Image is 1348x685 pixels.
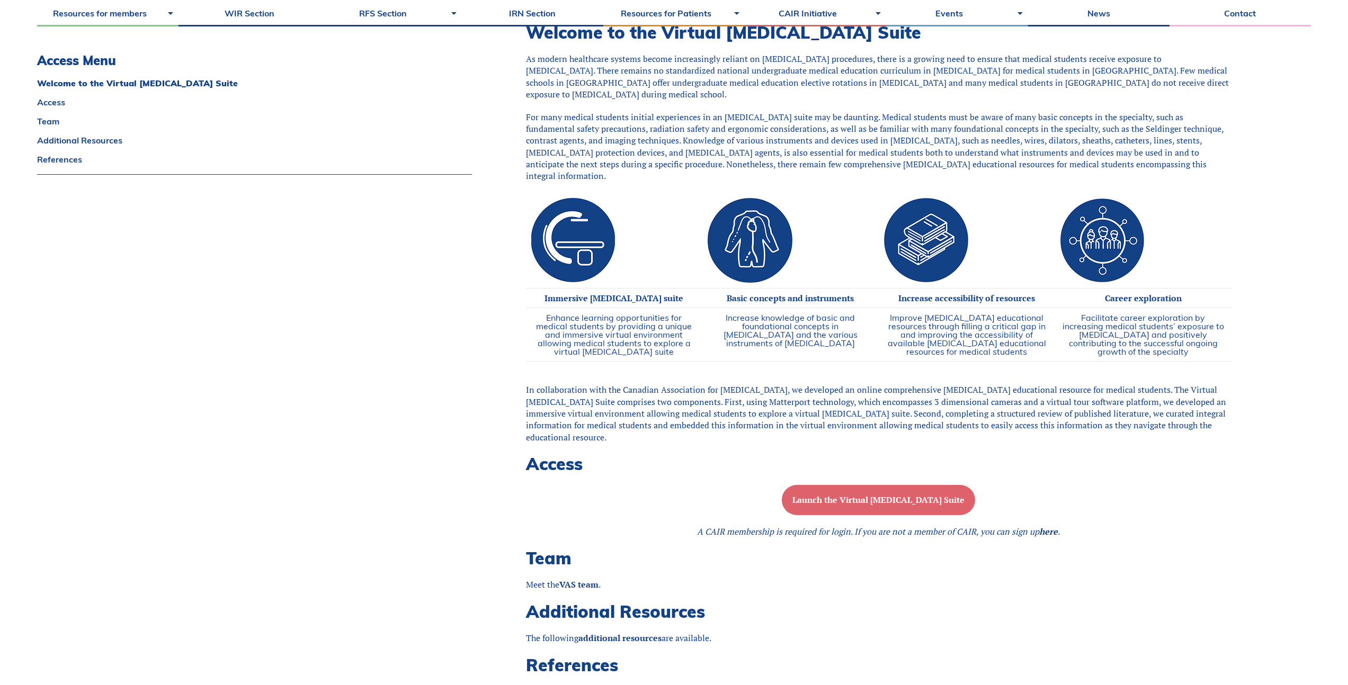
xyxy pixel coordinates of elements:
a: VAS team [559,579,599,590]
strong: Basic concepts and instruments [727,292,854,304]
a: Launch the Virtual [MEDICAL_DATA] Suite [782,494,975,506]
a: here [1039,526,1058,537]
td: Increase knowledge of basic and foundational concepts in [MEDICAL_DATA] and the various instrumen... [702,308,879,361]
a: Team [37,117,472,125]
span: Welcome to the Virtual [MEDICAL_DATA] Suite [526,22,921,43]
td: Enhance learning opportunities for medical students by providing a unique and immersive virtual e... [526,308,702,361]
a: Additional Resources [37,136,472,145]
button: Launch the Virtual [MEDICAL_DATA] Suite [782,485,975,515]
p: Meet the . [526,579,1231,590]
a: References [37,155,472,164]
strong: Immersive [MEDICAL_DATA] suite [544,292,683,304]
a: Access [37,98,472,106]
h2: Additional Resources [526,601,1231,621]
h2: References [526,655,1231,675]
p: For many medical students initial experiences in an [MEDICAL_DATA] suite may be daunting. Medical... [526,111,1231,182]
b: Launch the Virtual [MEDICAL_DATA] Suite [792,494,965,506]
a: Welcome to the Virtual [MEDICAL_DATA] Suite [37,79,472,87]
h2: Access [526,454,1231,474]
p: In collaboration with the Canadian Association for [MEDICAL_DATA], we developed an online compreh... [526,384,1231,443]
td: Facilitate career exploration by increasing medical students’ exposure to [MEDICAL_DATA] and posi... [1055,308,1231,361]
td: Improve [MEDICAL_DATA] educational resources through filling a critical gap in and improving the ... [879,308,1055,361]
em: A CAIR membership is required for login. If you are not a member of CAIR, you can sign up . [697,526,1060,537]
span: As modern healthcare systems become increasingly reliant on [MEDICAL_DATA] procedures, there is a... [526,53,1229,100]
a: additional resources [578,632,662,644]
span: Team [526,547,572,569]
h3: Access Menu [37,53,472,68]
p: The following are available. [526,632,1231,644]
strong: Career exploration [1105,292,1182,304]
strong: Increase accessibility of resources [898,292,1035,304]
